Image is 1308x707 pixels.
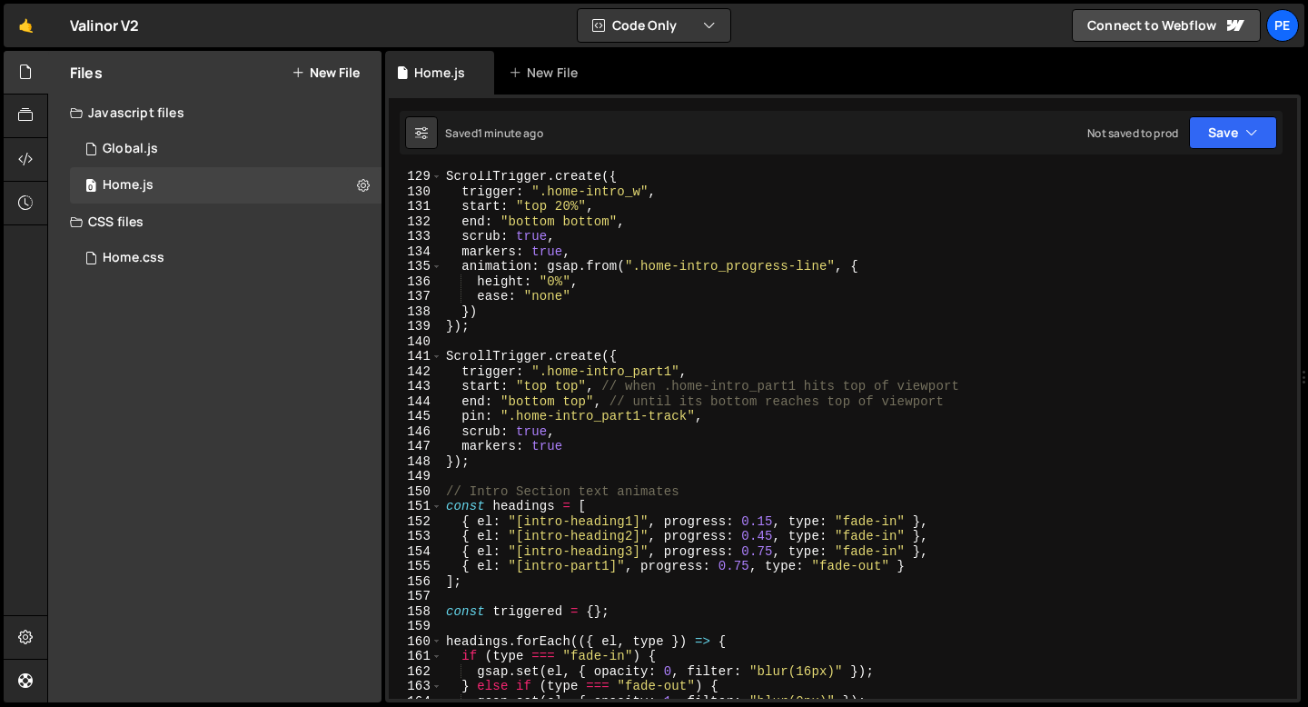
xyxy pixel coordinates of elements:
[48,204,381,240] div: CSS files
[389,514,442,530] div: 152
[389,349,442,364] div: 141
[389,199,442,214] div: 131
[389,334,442,350] div: 140
[389,604,442,620] div: 158
[389,574,442,590] div: 156
[292,65,360,80] button: New File
[389,634,442,650] div: 160
[1266,9,1299,42] a: Pe
[389,619,442,634] div: 159
[103,141,158,157] div: Global.js
[389,424,442,440] div: 146
[389,244,442,260] div: 134
[389,439,442,454] div: 147
[389,274,442,290] div: 136
[48,95,381,131] div: Javascript files
[1072,9,1261,42] a: Connect to Webflow
[4,4,48,47] a: 🤙
[1087,125,1178,141] div: Not saved to prod
[1189,116,1277,149] button: Save
[389,529,442,544] div: 153
[389,664,442,680] div: 162
[389,379,442,394] div: 143
[70,131,381,167] div: 17312/48098.js
[389,499,442,514] div: 151
[389,319,442,334] div: 139
[389,394,442,410] div: 144
[389,364,442,380] div: 142
[389,304,442,320] div: 138
[70,167,381,204] div: 17312/48035.js
[70,240,381,276] div: 17312/48036.css
[70,63,103,83] h2: Files
[389,559,442,574] div: 155
[389,259,442,274] div: 135
[578,9,730,42] button: Code Only
[389,409,442,424] div: 145
[445,125,543,141] div: Saved
[389,544,442,560] div: 154
[389,469,442,484] div: 149
[389,184,442,200] div: 130
[389,649,442,664] div: 161
[70,15,140,36] div: Valinor V2
[389,484,442,500] div: 150
[389,589,442,604] div: 157
[389,214,442,230] div: 132
[103,177,154,194] div: Home.js
[103,250,164,266] div: Home.css
[478,125,543,141] div: 1 minute ago
[389,229,442,244] div: 133
[509,64,585,82] div: New File
[389,454,442,470] div: 148
[389,169,442,184] div: 129
[389,289,442,304] div: 137
[389,679,442,694] div: 163
[85,180,96,194] span: 0
[414,64,465,82] div: Home.js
